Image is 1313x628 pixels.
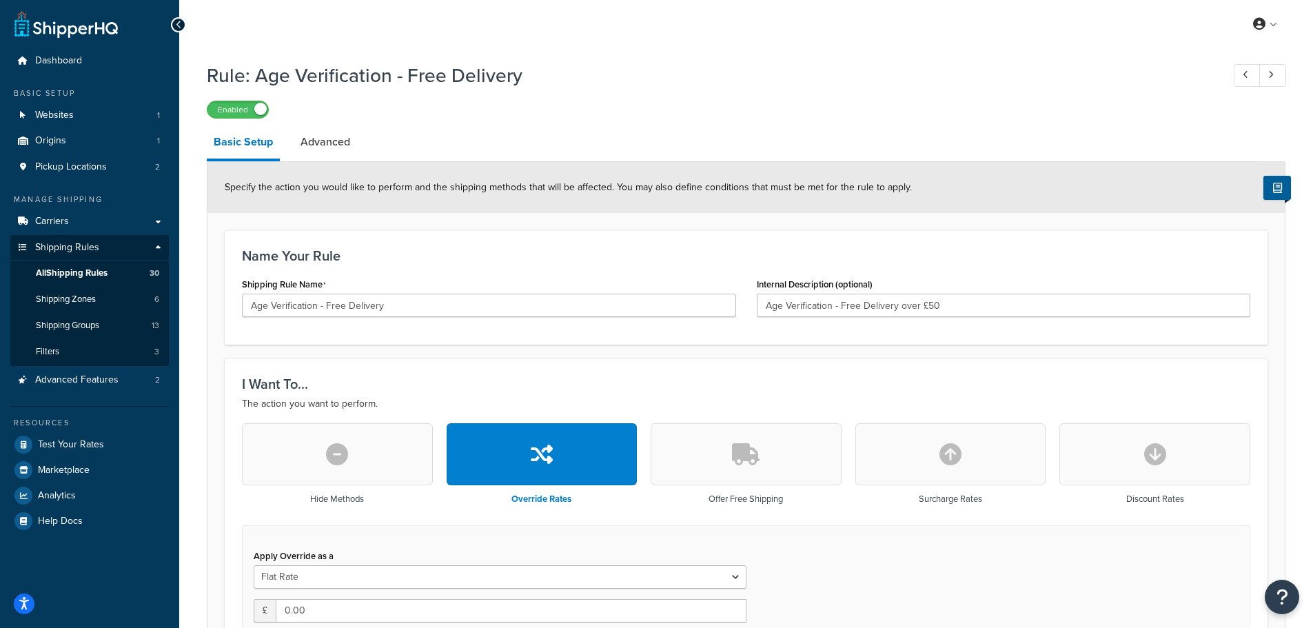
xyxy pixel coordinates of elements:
span: Origins [35,135,66,147]
label: Enabled [207,101,268,118]
div: Manage Shipping [10,194,169,205]
a: Shipping Zones6 [10,287,169,312]
span: Shipping Rules [35,242,99,254]
a: Pickup Locations2 [10,154,169,180]
li: Shipping Groups [10,313,169,338]
label: Internal Description (optional) [757,279,873,290]
label: Apply Override as a [254,551,334,561]
span: Test Your Rates [38,439,104,451]
span: Pickup Locations [35,161,107,173]
h3: Discount Rates [1126,494,1184,504]
a: Next Record [1259,64,1286,87]
h3: Override Rates [511,494,571,504]
span: 13 [152,320,159,332]
button: Show Help Docs [1263,176,1291,200]
span: Shipping Groups [36,320,99,332]
span: Specify the action you would like to perform and the shipping methods that will be affected. You ... [225,180,912,194]
li: Advanced Features [10,367,169,393]
span: 1 [157,110,160,121]
span: Marketplace [38,465,90,476]
a: Websites1 [10,103,169,128]
h3: I Want To... [242,376,1250,392]
span: Advanced Features [35,374,119,386]
a: Test Your Rates [10,432,169,457]
p: The action you want to perform. [242,396,1250,412]
h3: Surcharge Rates [919,494,982,504]
a: Analytics [10,483,169,508]
div: Resources [10,417,169,429]
a: Help Docs [10,509,169,534]
span: All Shipping Rules [36,267,108,279]
h3: Offer Free Shipping [709,494,783,504]
h1: Rule: Age Verification - Free Delivery [207,62,1208,89]
span: 2 [155,161,160,173]
span: 3 [154,346,159,358]
span: Dashboard [35,55,82,67]
span: Shipping Zones [36,294,96,305]
span: Analytics [38,490,76,502]
li: Shipping Zones [10,287,169,312]
a: Shipping Groups13 [10,313,169,338]
a: Advanced Features2 [10,367,169,393]
a: Advanced [294,125,357,159]
h3: Hide Methods [310,494,364,504]
li: Filters [10,339,169,365]
li: Websites [10,103,169,128]
span: 1 [157,135,160,147]
a: AllShipping Rules30 [10,261,169,286]
div: Basic Setup [10,88,169,99]
li: Pickup Locations [10,154,169,180]
a: Marketplace [10,458,169,483]
label: Shipping Rule Name [242,279,326,290]
a: Basic Setup [207,125,280,161]
li: Origins [10,128,169,154]
span: Help Docs [38,516,83,527]
a: Filters3 [10,339,169,365]
a: Previous Record [1234,64,1261,87]
a: Carriers [10,209,169,234]
a: Dashboard [10,48,169,74]
span: 2 [155,374,160,386]
span: £ [254,599,276,622]
button: Open Resource Center [1265,580,1299,614]
a: Origins1 [10,128,169,154]
span: Filters [36,346,59,358]
span: Websites [35,110,74,121]
h3: Name Your Rule [242,248,1250,263]
li: Shipping Rules [10,235,169,366]
span: Carriers [35,216,69,227]
span: 30 [150,267,159,279]
a: Shipping Rules [10,235,169,261]
span: 6 [154,294,159,305]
